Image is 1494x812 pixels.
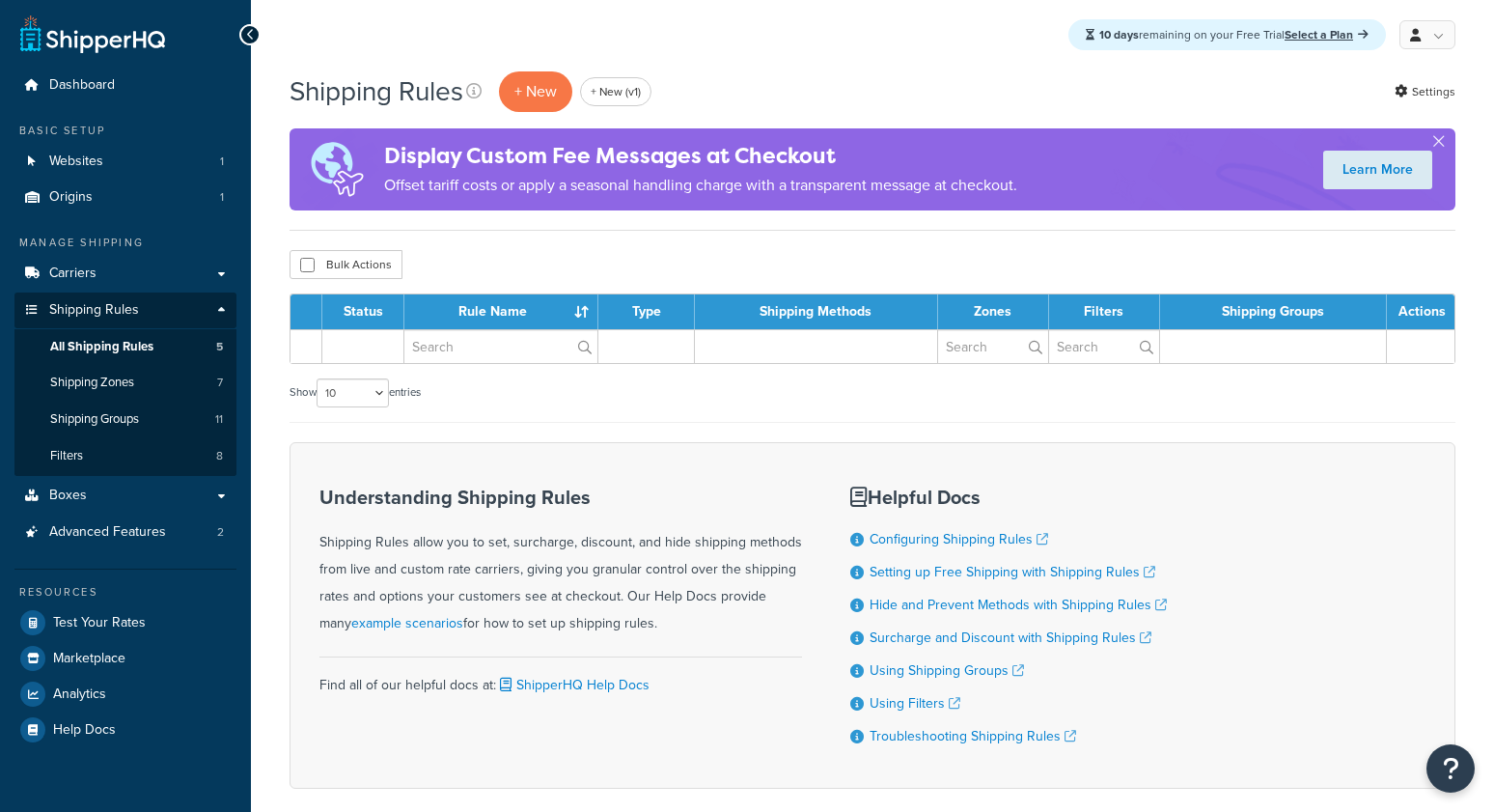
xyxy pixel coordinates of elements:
button: Bulk Actions [290,250,402,279]
strong: 10 days [1099,26,1139,43]
a: Select a Plan [1285,26,1369,43]
h3: Helpful Docs [850,487,1167,508]
a: Analytics [14,677,236,712]
a: Test Your Rates [14,605,236,640]
a: Configuring Shipping Rules [870,529,1048,549]
li: Origins [14,180,236,215]
span: 8 [216,448,223,464]
a: + New (v1) [580,77,651,106]
input: Search [1049,330,1159,363]
span: Test Your Rates [53,615,146,631]
a: Learn More [1323,151,1432,189]
a: ShipperHQ Help Docs [496,675,650,695]
a: Dashboard [14,68,236,103]
a: Filters 8 [14,438,236,474]
input: Search [404,330,597,363]
a: Using Filters [870,693,960,714]
div: Find all of our helpful docs at: [319,657,802,699]
button: Open Resource Center [1426,744,1475,793]
a: Origins 1 [14,180,236,215]
h3: Understanding Shipping Rules [319,487,802,508]
span: Dashboard [49,77,115,94]
th: Type [598,294,695,329]
span: Websites [49,154,103,170]
span: 7 [217,375,223,391]
a: Carriers [14,256,236,292]
a: Setting up Free Shipping with Shipping Rules [870,562,1155,582]
span: Carriers [49,266,97,282]
span: All Shipping Rules [50,339,153,355]
li: Shipping Rules [14,293,236,476]
li: Filters [14,438,236,474]
th: Zones [938,294,1049,329]
p: + New [499,71,572,111]
a: Troubleshooting Shipping Rules [870,726,1076,746]
span: Marketplace [53,651,125,667]
a: example scenarios [351,613,463,633]
a: Advanced Features 2 [14,515,236,550]
li: Websites [14,144,236,180]
a: Websites 1 [14,144,236,180]
a: Shipping Groups 11 [14,402,236,437]
span: Boxes [49,488,87,504]
label: Show entries [290,378,421,407]
th: Status [322,294,404,329]
span: Analytics [53,686,106,703]
span: Filters [50,448,83,464]
a: Boxes [14,478,236,514]
div: remaining on your Free Trial [1068,19,1386,50]
input: Search [938,330,1048,363]
a: ShipperHQ Home [20,14,165,53]
th: Filters [1049,294,1160,329]
span: Shipping Zones [50,375,134,391]
div: Resources [14,584,236,601]
span: Origins [49,189,93,206]
span: 5 [216,339,223,355]
span: 1 [220,189,224,206]
a: Help Docs [14,713,236,747]
span: Advanced Features [49,524,166,541]
th: Actions [1387,294,1454,329]
a: Settings [1395,78,1455,105]
div: Basic Setup [14,123,236,139]
span: 1 [220,154,224,170]
img: duties-banner-06bc72dcb5fe05cb3f9472aba00be2ae8eb53ab6f0d8bb03d382ba314ac3c341.png [290,128,384,210]
span: Shipping Groups [50,411,139,428]
span: Shipping Rules [49,302,139,319]
li: Shipping Groups [14,402,236,437]
li: Shipping Zones [14,365,236,401]
h1: Shipping Rules [290,72,463,110]
p: Offset tariff costs or apply a seasonal handling charge with a transparent message at checkout. [384,172,1017,199]
a: Shipping Rules [14,293,236,328]
div: Manage Shipping [14,235,236,251]
span: 2 [217,524,224,541]
div: Shipping Rules allow you to set, surcharge, discount, and hide shipping methods from live and cus... [319,487,802,637]
select: Showentries [317,378,389,407]
span: 11 [215,411,223,428]
th: Rule Name [404,294,598,329]
li: All Shipping Rules [14,329,236,365]
th: Shipping Groups [1160,294,1387,329]
a: Marketplace [14,641,236,676]
a: Surcharge and Discount with Shipping Rules [870,628,1151,648]
a: Using Shipping Groups [870,660,1024,681]
h4: Display Custom Fee Messages at Checkout [384,140,1017,172]
th: Shipping Methods [695,294,937,329]
li: Advanced Features [14,515,236,550]
span: Help Docs [53,722,116,739]
a: Hide and Prevent Methods with Shipping Rules [870,595,1167,615]
a: Shipping Zones 7 [14,365,236,401]
a: All Shipping Rules 5 [14,329,236,365]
